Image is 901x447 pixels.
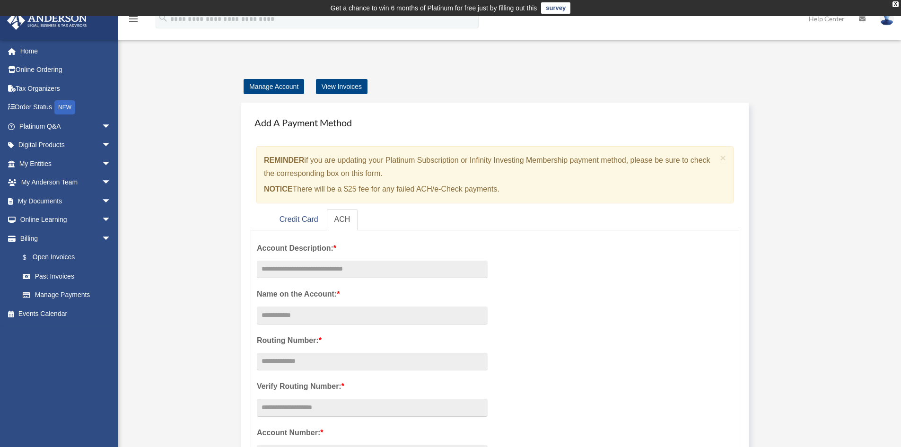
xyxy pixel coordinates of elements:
div: close [892,1,899,7]
a: My Anderson Teamarrow_drop_down [7,173,125,192]
a: Events Calendar [7,304,125,323]
a: Credit Card [272,209,326,230]
strong: NOTICE [264,185,292,193]
span: $ [28,252,33,263]
span: arrow_drop_down [102,136,121,155]
h4: Add A Payment Method [251,112,739,133]
a: Digital Productsarrow_drop_down [7,136,125,155]
label: Name on the Account: [257,288,488,301]
a: Platinum Q&Aarrow_drop_down [7,117,125,136]
span: arrow_drop_down [102,210,121,230]
span: × [720,152,726,163]
i: search [158,13,168,23]
a: menu [128,17,139,25]
a: My Documentsarrow_drop_down [7,192,125,210]
button: Close [720,153,726,163]
a: My Entitiesarrow_drop_down [7,154,125,173]
a: View Invoices [316,79,367,94]
label: Verify Routing Number: [257,380,488,393]
a: Manage Account [244,79,304,94]
a: Billingarrow_drop_down [7,229,125,248]
div: Get a chance to win 6 months of Platinum for free just by filling out this [331,2,537,14]
div: NEW [54,100,75,114]
span: arrow_drop_down [102,173,121,193]
img: Anderson Advisors Platinum Portal [4,11,90,30]
label: Routing Number: [257,334,488,347]
a: $Open Invoices [13,248,125,267]
img: User Pic [880,12,894,26]
span: arrow_drop_down [102,154,121,174]
label: Account Description: [257,242,488,255]
a: survey [541,2,570,14]
div: if you are updating your Platinum Subscription or Infinity Investing Membership payment method, p... [256,146,734,203]
span: arrow_drop_down [102,192,121,211]
a: Manage Payments [13,286,121,305]
a: Past Invoices [13,267,125,286]
label: Account Number: [257,426,488,439]
a: Online Learningarrow_drop_down [7,210,125,229]
strong: REMINDER [264,156,304,164]
a: ACH [327,209,358,230]
a: Online Ordering [7,61,125,79]
a: Tax Organizers [7,79,125,98]
i: menu [128,13,139,25]
span: arrow_drop_down [102,229,121,248]
p: There will be a $25 fee for any failed ACH/e-Check payments. [264,183,717,196]
span: arrow_drop_down [102,117,121,136]
a: Home [7,42,125,61]
a: Order StatusNEW [7,98,125,117]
